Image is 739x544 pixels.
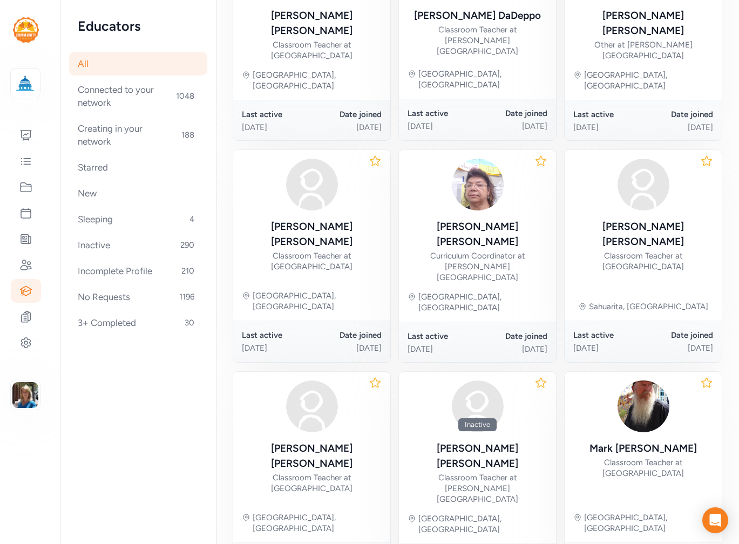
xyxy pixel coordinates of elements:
div: [DATE] [312,343,382,353]
span: 290 [176,239,199,251]
div: Classroom Teacher at [GEOGRAPHIC_DATA] [573,250,713,272]
div: Inactive [69,233,207,257]
span: 210 [177,264,199,277]
img: avatar38fbb18c.svg [286,159,338,210]
div: Mark [PERSON_NAME] [589,441,697,456]
span: 188 [177,128,199,141]
div: Date joined [312,109,382,120]
div: [DATE] [573,122,643,133]
div: [DATE] [408,121,478,132]
div: Classroom Teacher at [GEOGRAPHIC_DATA] [242,250,382,272]
div: Classroom Teacher at [GEOGRAPHIC_DATA] [573,457,713,479]
div: Last active [573,109,643,120]
div: [PERSON_NAME] [PERSON_NAME] [408,441,547,471]
div: Curriculum Coordinator at [PERSON_NAME][GEOGRAPHIC_DATA] [408,250,547,283]
div: Connected to your network [69,78,207,114]
div: Other at [PERSON_NAME][GEOGRAPHIC_DATA] [573,39,713,61]
div: No Requests [69,285,207,309]
div: [PERSON_NAME] DaDeppo [414,8,541,23]
div: Classroom Teacher at [GEOGRAPHIC_DATA] [242,472,382,494]
div: [PERSON_NAME] [PERSON_NAME] [242,8,382,38]
span: 1196 [175,290,199,303]
div: [PERSON_NAME] [PERSON_NAME] [242,441,382,471]
div: [DATE] [478,121,548,132]
div: Classroom Teacher at [GEOGRAPHIC_DATA] [242,39,382,61]
div: Date joined [478,331,548,342]
div: [DATE] [312,122,382,133]
div: [DATE] [573,343,643,353]
div: [GEOGRAPHIC_DATA], [GEOGRAPHIC_DATA] [418,69,547,90]
div: [PERSON_NAME] [PERSON_NAME] [573,8,713,38]
img: logo [13,71,37,95]
img: avatar38fbb18c.svg [286,380,338,432]
div: [PERSON_NAME] [PERSON_NAME] [242,219,382,249]
div: [GEOGRAPHIC_DATA], [GEOGRAPHIC_DATA] [584,70,713,91]
div: Date joined [312,330,382,341]
div: Starred [69,155,207,179]
div: Creating in your network [69,117,207,153]
div: [PERSON_NAME] [PERSON_NAME] [573,219,713,249]
h2: Educators [78,17,199,35]
div: [DATE] [242,343,312,353]
div: Date joined [643,330,714,341]
img: avatar38fbb18c.svg [618,159,669,210]
img: lGSv0vMxSDCOegCM8xfC [618,380,669,432]
span: 30 [180,316,199,329]
div: [GEOGRAPHIC_DATA], [GEOGRAPHIC_DATA] [418,513,547,535]
img: logo [13,17,39,43]
div: [DATE] [478,344,548,355]
div: Inactive [458,418,497,431]
div: Last active [242,330,312,341]
div: Date joined [643,109,714,120]
div: [DATE] [242,122,312,133]
div: 3+ Completed [69,311,207,335]
span: 1048 [172,90,199,103]
div: Last active [573,330,643,341]
div: [GEOGRAPHIC_DATA], [GEOGRAPHIC_DATA] [253,290,382,312]
div: Last active [242,109,312,120]
div: [GEOGRAPHIC_DATA], [GEOGRAPHIC_DATA] [418,291,547,313]
div: New [69,181,207,205]
div: [GEOGRAPHIC_DATA], [GEOGRAPHIC_DATA] [253,512,382,534]
img: rZ6cFjVSQ6GkMOMMfARr [452,159,504,210]
div: [DATE] [643,343,714,353]
div: [DATE] [408,344,478,355]
div: [GEOGRAPHIC_DATA], [GEOGRAPHIC_DATA] [253,70,382,91]
div: Classroom Teacher at [PERSON_NAME][GEOGRAPHIC_DATA] [408,472,547,505]
div: Sahuarita, [GEOGRAPHIC_DATA] [589,301,708,312]
div: Incomplete Profile [69,259,207,283]
div: Sleeping [69,207,207,231]
img: avatar38fbb18c.svg [452,380,504,432]
div: [DATE] [643,122,714,133]
div: Open Intercom Messenger [702,507,728,533]
span: 4 [185,213,199,226]
div: [PERSON_NAME] [PERSON_NAME] [408,219,547,249]
div: All [69,52,207,76]
div: Classroom Teacher at [PERSON_NAME][GEOGRAPHIC_DATA] [408,24,547,57]
div: Last active [408,108,478,119]
div: Last active [408,331,478,342]
div: [GEOGRAPHIC_DATA], [GEOGRAPHIC_DATA] [584,512,713,534]
div: Date joined [478,108,548,119]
